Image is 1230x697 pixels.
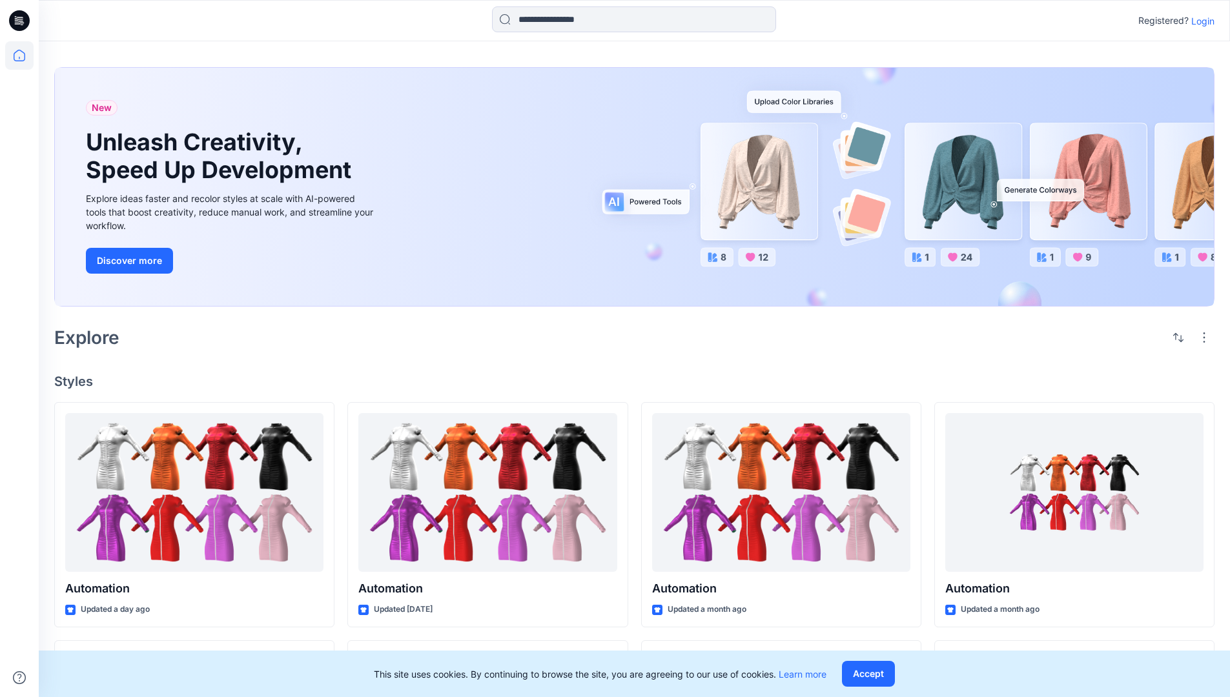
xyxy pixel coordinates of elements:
[65,413,323,572] a: Automation
[81,603,150,616] p: Updated a day ago
[65,580,323,598] p: Automation
[54,327,119,348] h2: Explore
[945,580,1204,598] p: Automation
[358,580,617,598] p: Automation
[1191,14,1215,28] p: Login
[668,603,746,616] p: Updated a month ago
[86,248,173,274] button: Discover more
[86,192,376,232] div: Explore ideas faster and recolor styles at scale with AI-powered tools that boost creativity, red...
[86,128,357,184] h1: Unleash Creativity, Speed Up Development
[652,413,910,572] a: Automation
[779,669,826,680] a: Learn more
[652,580,910,598] p: Automation
[961,603,1040,616] p: Updated a month ago
[54,374,1215,389] h4: Styles
[842,661,895,687] button: Accept
[86,248,376,274] a: Discover more
[945,413,1204,572] a: Automation
[374,667,826,681] p: This site uses cookies. By continuing to browse the site, you are agreeing to our use of cookies.
[374,603,433,616] p: Updated [DATE]
[92,100,112,116] span: New
[358,413,617,572] a: Automation
[1138,13,1189,28] p: Registered?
